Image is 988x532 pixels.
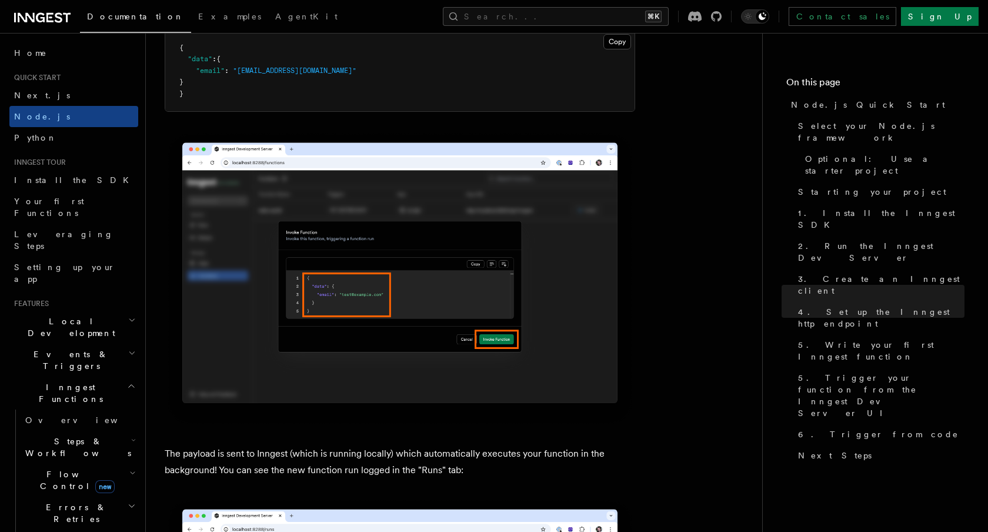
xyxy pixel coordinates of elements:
span: Overview [25,415,146,425]
button: Steps & Workflows [21,431,138,464]
span: Examples [198,12,261,21]
span: : [225,66,229,75]
span: AgentKit [275,12,338,21]
a: Leveraging Steps [9,224,138,257]
a: Python [9,127,138,148]
span: Local Development [9,315,128,339]
span: "[EMAIL_ADDRESS][DOMAIN_NAME]" [233,66,356,75]
span: Node.js [14,112,70,121]
span: 2. Run the Inngest Dev Server [798,240,964,264]
span: Inngest tour [9,158,66,167]
a: Next.js [9,85,138,106]
a: Documentation [80,4,191,33]
a: Sign Up [901,7,979,26]
span: Optional: Use a starter project [805,153,964,177]
span: Next Steps [798,450,872,461]
a: Node.js [9,106,138,127]
p: The payload is sent to Inngest (which is running locally) which automatically executes your funct... [165,445,635,478]
a: 1. Install the Inngest SDK [793,202,964,235]
a: Contact sales [789,7,896,26]
span: Setting up your app [14,262,115,284]
span: Documentation [87,12,184,21]
span: } [179,78,183,86]
span: Errors & Retries [21,501,128,525]
span: "data" [188,55,212,63]
a: Starting your project [793,181,964,202]
span: { [179,44,183,52]
span: new [95,480,115,493]
span: "email" [196,66,225,75]
span: Node.js Quick Start [791,99,945,111]
span: Install the SDK [14,175,136,185]
span: Events & Triggers [9,348,128,372]
a: Examples [191,4,268,32]
span: 6. Trigger from code [798,428,959,440]
img: Inngest Dev Server web interface's invoke modal with payload editor and invoke submit button high... [165,131,635,427]
a: Home [9,42,138,64]
span: Your first Functions [14,197,84,218]
button: Events & Triggers [9,344,138,377]
span: : [212,55,216,63]
a: Install the SDK [9,169,138,191]
a: 5. Write your first Inngest function [793,334,964,367]
a: 6. Trigger from code [793,424,964,445]
a: 4. Set up the Inngest http endpoint [793,301,964,334]
button: Inngest Functions [9,377,138,410]
button: Flow Controlnew [21,464,138,497]
span: Starting your project [798,186,946,198]
a: Overview [21,410,138,431]
span: 5. Trigger your function from the Inngest Dev Server UI [798,372,964,419]
span: Flow Control [21,468,129,492]
a: Optional: Use a starter project [800,148,964,181]
span: 4. Set up the Inngest http endpoint [798,306,964,330]
span: Features [9,299,49,308]
button: Copy [603,34,631,49]
span: Steps & Workflows [21,435,131,459]
h4: On this page [786,75,964,94]
span: Python [14,133,57,142]
a: Select your Node.js framework [793,115,964,148]
span: Home [14,47,47,59]
a: 3. Create an Inngest client [793,268,964,301]
a: Next Steps [793,445,964,466]
span: 3. Create an Inngest client [798,273,964,297]
a: Node.js Quick Start [786,94,964,115]
a: Your first Functions [9,191,138,224]
a: Setting up your app [9,257,138,290]
span: Leveraging Steps [14,230,114,251]
span: Select your Node.js framework [798,120,964,144]
span: Next.js [14,91,70,100]
button: Toggle dark mode [741,9,769,24]
a: 5. Trigger your function from the Inngest Dev Server UI [793,367,964,424]
a: 2. Run the Inngest Dev Server [793,235,964,268]
kbd: ⌘K [645,11,662,22]
span: Quick start [9,73,61,82]
span: Inngest Functions [9,381,127,405]
span: } [179,89,183,98]
span: 1. Install the Inngest SDK [798,207,964,231]
button: Errors & Retries [21,497,138,530]
button: Search...⌘K [443,7,669,26]
span: 5. Write your first Inngest function [798,339,964,363]
span: { [216,55,221,63]
button: Local Development [9,311,138,344]
a: AgentKit [268,4,345,32]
